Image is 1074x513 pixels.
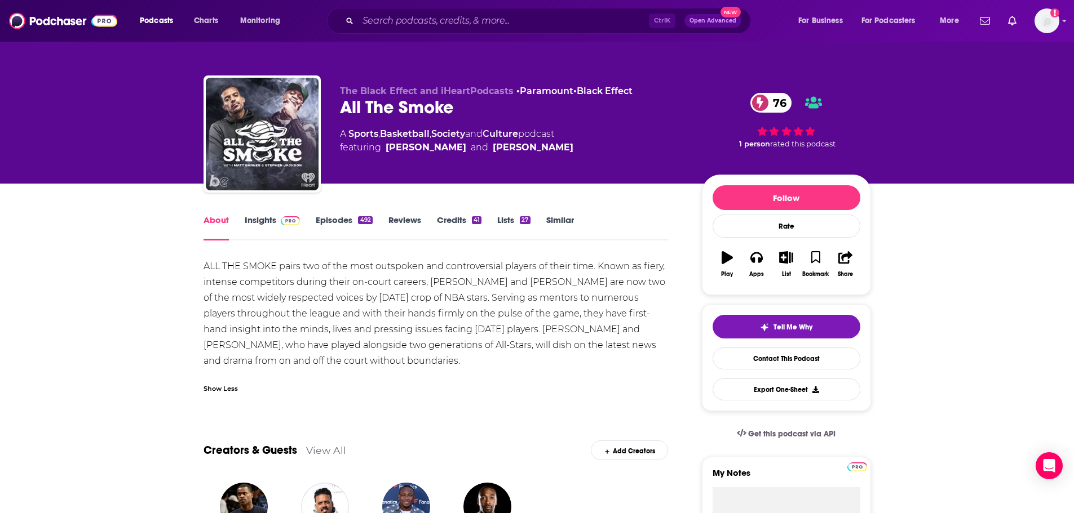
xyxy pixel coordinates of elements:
button: open menu [232,12,295,30]
a: Society [431,128,465,139]
a: About [204,215,229,240]
span: , [430,128,431,139]
span: Open Advanced [690,18,736,24]
div: 41 [472,216,481,224]
a: Episodes492 [316,215,372,240]
a: Stephen Jackson [493,141,573,154]
a: Show notifications dropdown [1004,11,1021,30]
a: Black Effect [577,86,633,96]
span: • [573,86,633,96]
span: featuring [340,141,573,154]
a: 76 [750,93,792,113]
input: Search podcasts, credits, & more... [358,12,649,30]
label: My Notes [713,467,860,487]
img: tell me why sparkle [760,323,769,332]
span: Logged in as ereardon [1035,8,1059,33]
button: open menu [932,12,973,30]
a: Contact This Podcast [713,347,860,369]
a: View All [306,444,346,456]
button: Show profile menu [1035,8,1059,33]
button: tell me why sparkleTell Me Why [713,315,860,338]
button: open menu [854,12,932,30]
span: More [940,13,959,29]
span: 76 [762,93,792,113]
span: Charts [194,13,218,29]
button: Follow [713,185,860,210]
span: For Podcasters [861,13,916,29]
div: Open Intercom Messenger [1036,452,1063,479]
span: Tell Me Why [774,323,812,332]
img: Podchaser - Follow, Share and Rate Podcasts [9,10,117,32]
div: Rate [713,215,860,238]
button: open menu [790,12,857,30]
span: • [516,86,573,96]
a: Matt Barnes [386,141,466,154]
img: Podchaser Pro [281,216,300,225]
img: Podchaser Pro [847,462,867,471]
button: Share [830,244,860,284]
a: Lists27 [497,215,530,240]
button: Open AdvancedNew [684,14,741,28]
a: Reviews [388,215,421,240]
div: 76 1 personrated this podcast [702,86,871,155]
a: Get this podcast via API [728,420,845,448]
span: Ctrl K [649,14,675,28]
div: Add Creators [591,440,668,460]
span: Podcasts [140,13,173,29]
div: A podcast [340,127,573,154]
div: Apps [749,271,764,278]
div: Search podcasts, credits, & more... [338,8,762,34]
div: List [782,271,791,278]
a: Show notifications dropdown [975,11,995,30]
button: open menu [132,12,188,30]
button: Export One-Sheet [713,378,860,400]
a: Basketball [380,128,430,139]
div: Play [721,271,733,278]
a: Sports [348,128,378,139]
a: Similar [546,215,574,240]
svg: Add a profile image [1050,8,1059,17]
a: Charts [187,12,225,30]
button: List [771,244,801,284]
div: 492 [358,216,372,224]
span: , [378,128,380,139]
a: Paramount [520,86,573,96]
a: Creators & Guests [204,443,297,457]
button: Apps [742,244,771,284]
div: 27 [520,216,530,224]
span: The Black Effect and iHeartPodcasts [340,86,514,96]
span: rated this podcast [770,140,836,148]
span: For Business [798,13,843,29]
span: Monitoring [240,13,280,29]
img: All The Smoke [206,78,319,190]
div: Share [838,271,853,278]
span: and [465,128,483,139]
a: Culture [483,128,518,139]
a: Pro website [847,461,867,471]
a: InsightsPodchaser Pro [245,215,300,240]
span: Get this podcast via API [748,429,836,439]
span: and [471,141,488,154]
img: User Profile [1035,8,1059,33]
a: Credits41 [437,215,481,240]
div: ALL THE SMOKE pairs two of the most outspoken and controversial players of their time. Known as f... [204,258,669,369]
div: Bookmark [802,271,829,278]
span: New [721,7,741,17]
button: Bookmark [801,244,830,284]
span: 1 person [739,140,770,148]
button: Play [713,244,742,284]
